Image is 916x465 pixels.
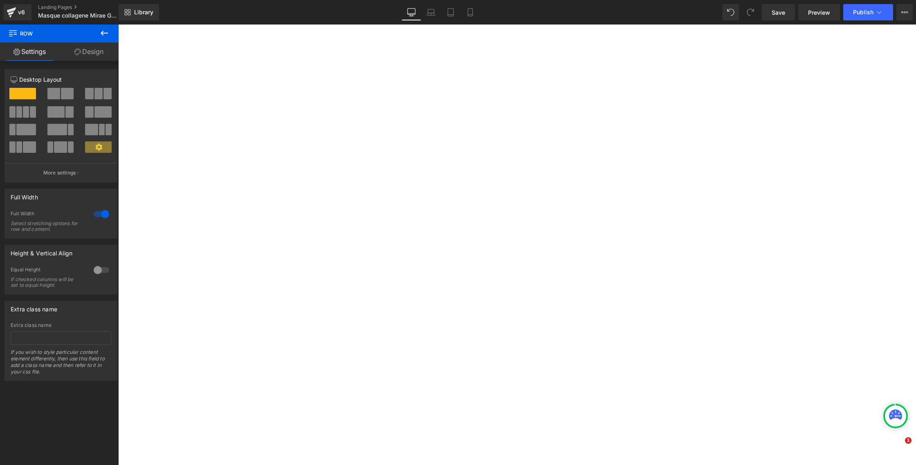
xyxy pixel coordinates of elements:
span: Publish [853,9,873,16]
a: Tablet [441,4,460,20]
span: Masque collagene Mirae Glow [38,12,117,19]
button: Redo [742,4,759,20]
p: Desktop Layout [11,75,111,84]
span: Row [8,25,90,42]
button: More [896,4,913,20]
span: Preview [808,8,830,17]
button: Undo [723,4,739,20]
a: New Library [119,4,159,20]
a: Design [59,42,119,61]
div: v6 [16,7,27,18]
a: Landing Pages [38,4,132,11]
div: Height & Vertical Align [11,245,72,257]
a: Laptop [421,4,441,20]
button: More settings [5,163,117,182]
iframe: Intercom live chat [888,437,908,457]
span: 1 [905,437,912,444]
div: Extra class name [11,322,111,328]
a: Preview [798,4,840,20]
a: v6 [3,4,31,20]
div: Extra class name [11,301,57,313]
div: Equal Height [11,266,85,275]
a: Mobile [460,4,480,20]
div: Full Width [11,189,38,201]
a: Desktop [402,4,421,20]
div: If you wish to style particular content element differently, then use this field to add a class n... [11,349,111,380]
span: Save [772,8,785,17]
div: If checked columns will be set to equal height. [11,277,84,288]
span: Library [134,9,153,16]
button: Publish [843,4,893,20]
div: Select stretching options for row and content. [11,221,84,232]
div: Full Width [11,210,85,219]
p: More settings [43,169,76,177]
